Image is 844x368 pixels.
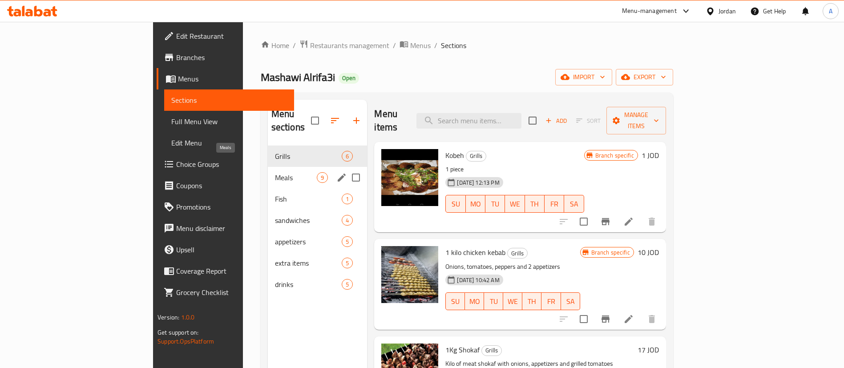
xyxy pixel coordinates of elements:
div: Grills [481,345,502,356]
li: / [434,40,437,51]
button: MO [465,292,484,310]
span: Add [544,116,568,126]
span: [DATE] 10:42 AM [453,276,503,284]
span: Version: [157,311,179,323]
a: Upsell [157,239,294,260]
span: Select to update [574,310,593,328]
a: Choice Groups [157,154,294,175]
a: Edit Menu [164,132,294,154]
button: MO [466,195,485,213]
h6: 17 JOD [638,344,659,356]
span: extra items [275,258,342,268]
span: TU [489,198,501,210]
div: Grills6 [268,146,367,167]
span: 1.0.0 [181,311,195,323]
button: edit [335,171,348,184]
span: Sort sections [324,110,346,131]
div: sandwiches4 [268,210,367,231]
button: Branch-specific-item [595,211,616,232]
span: 1 [342,195,352,203]
div: items [342,279,353,290]
span: Sections [171,95,287,105]
span: Mashawi Alrifa3i [261,67,335,87]
span: Get support on: [157,327,198,338]
span: Restaurants management [310,40,389,51]
span: WE [507,295,519,308]
button: WE [503,292,522,310]
span: Edit Restaurant [176,31,287,41]
button: export [616,69,673,85]
div: items [342,258,353,268]
span: Branches [176,52,287,63]
button: Manage items [606,107,666,134]
span: WE [509,198,521,210]
span: Grills [466,151,486,161]
span: Full Menu View [171,116,287,127]
a: Edit Restaurant [157,25,294,47]
span: Select to update [574,212,593,231]
span: FR [548,198,561,210]
input: search [416,113,521,129]
span: Meals [275,172,317,183]
button: FR [545,195,564,213]
span: 9 [317,174,327,182]
button: TU [484,292,503,310]
span: Branch specific [592,151,638,160]
button: Add [542,114,570,128]
span: TH [529,198,541,210]
nav: breadcrumb [261,40,673,51]
h6: 1 JOD [642,149,659,162]
span: Manage items [614,109,659,132]
p: 1 piece [445,164,584,175]
span: 4 [342,216,352,225]
button: FR [541,292,561,310]
div: Menu-management [622,6,677,16]
span: Menu disclaimer [176,223,287,234]
li: / [393,40,396,51]
a: Promotions [157,196,294,218]
span: 1 kilo chicken kebab [445,246,505,259]
a: Menus [400,40,431,51]
span: MO [469,198,482,210]
span: Select section [523,111,542,130]
button: delete [641,211,662,232]
button: TU [485,195,505,213]
span: Grills [482,345,501,356]
div: items [342,151,353,162]
div: items [342,194,353,204]
span: Sections [441,40,466,51]
span: sandwiches [275,215,342,226]
span: 6 [342,152,352,161]
span: Add item [542,114,570,128]
div: Grills [275,151,342,162]
div: extra items5 [268,252,367,274]
div: appetizers5 [268,231,367,252]
span: drinks [275,279,342,290]
li: / [293,40,296,51]
span: Grocery Checklist [176,287,287,298]
span: [DATE] 12:13 PM [453,178,503,187]
span: MO [468,295,481,308]
a: Edit menu item [623,216,634,227]
img: Kobeh [381,149,438,206]
span: 1Kg Shokaf [445,343,480,356]
span: Select all sections [306,111,324,130]
div: Meals9edit [268,167,367,188]
button: TH [525,195,545,213]
div: Fish [275,194,342,204]
span: Coverage Report [176,266,287,276]
button: TH [522,292,541,310]
span: appetizers [275,236,342,247]
span: Kobeh [445,149,464,162]
span: Upsell [176,244,287,255]
a: Branches [157,47,294,68]
div: Grills [466,151,486,162]
a: Grocery Checklist [157,282,294,303]
nav: Menu sections [268,142,367,299]
img: 1 kilo chicken kebab [381,246,438,303]
span: Choice Groups [176,159,287,170]
a: Coupons [157,175,294,196]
